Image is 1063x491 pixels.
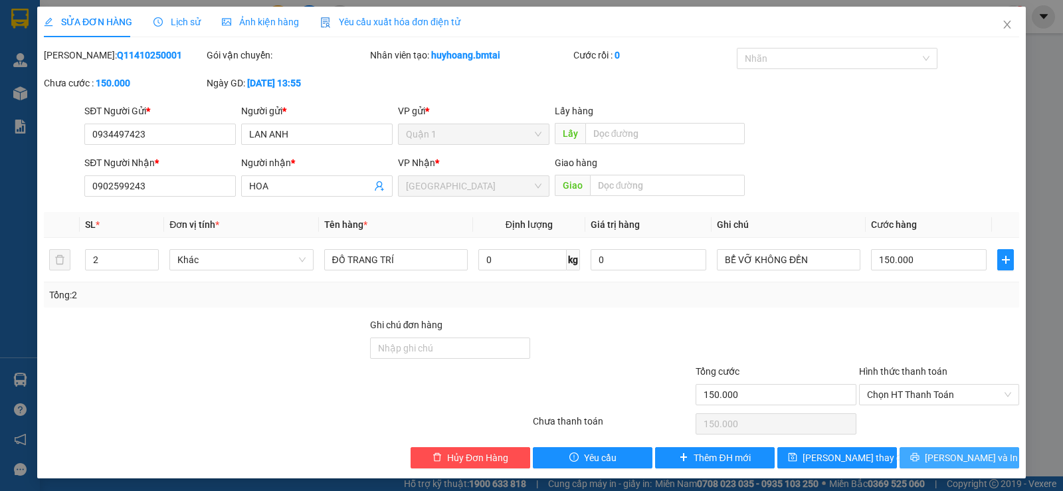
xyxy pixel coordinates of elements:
[153,17,163,27] span: clock-circle
[867,385,1011,405] span: Chọn HT Thanh Toán
[398,157,435,168] span: VP Nhận
[989,7,1026,44] button: Close
[44,76,204,90] div: Chưa cước :
[370,320,443,330] label: Ghi chú đơn hàng
[997,249,1014,270] button: plus
[324,219,367,230] span: Tên hàng
[96,78,130,88] b: 150.000
[370,338,530,359] input: Ghi chú đơn hàng
[717,249,860,270] input: Ghi Chú
[398,104,549,118] div: VP gửi
[44,17,132,27] span: SỬA ĐƠN HÀNG
[320,17,460,27] span: Yêu cầu xuất hóa đơn điện tử
[49,288,411,302] div: Tổng: 2
[49,249,70,270] button: delete
[555,123,585,144] span: Lấy
[803,450,909,465] span: [PERSON_NAME] thay đổi
[696,366,739,377] span: Tổng cước
[555,175,590,196] span: Giao
[84,104,236,118] div: SĐT Người Gửi
[679,452,688,463] span: plus
[117,50,182,60] b: Q11410250001
[241,155,393,170] div: Người nhận
[694,450,750,465] span: Thêm ĐH mới
[590,175,745,196] input: Dọc đường
[533,447,652,468] button: exclamation-circleYêu cầu
[207,48,367,62] div: Gói vận chuyển:
[84,155,236,170] div: SĐT Người Nhận
[169,219,219,230] span: Đơn vị tính
[573,48,733,62] div: Cước rồi :
[247,78,301,88] b: [DATE] 13:55
[859,366,947,377] label: Hình thức thanh toán
[910,452,919,463] span: printer
[447,450,508,465] span: Hủy Đơn Hàng
[655,447,775,468] button: plusThêm ĐH mới
[569,452,579,463] span: exclamation-circle
[406,176,541,196] span: Nha Trang
[222,17,299,27] span: Ảnh kiện hàng
[370,48,571,62] div: Nhân viên tạo:
[153,17,201,27] span: Lịch sử
[591,219,640,230] span: Giá trị hàng
[85,219,96,230] span: SL
[777,447,897,468] button: save[PERSON_NAME] thay đổi
[712,212,866,238] th: Ghi chú
[584,450,617,465] span: Yêu cầu
[222,17,231,27] span: picture
[531,414,694,437] div: Chưa thanh toán
[431,50,500,60] b: huyhoang.bmtai
[900,447,1019,468] button: printer[PERSON_NAME] và In
[320,17,331,28] img: icon
[177,250,305,270] span: Khác
[567,249,580,270] span: kg
[555,157,597,168] span: Giao hàng
[925,450,1018,465] span: [PERSON_NAME] và In
[998,254,1013,265] span: plus
[44,48,204,62] div: [PERSON_NAME]:
[207,76,367,90] div: Ngày GD:
[615,50,620,60] b: 0
[506,219,553,230] span: Định lượng
[1002,19,1013,30] span: close
[406,124,541,144] span: Quận 1
[788,452,797,463] span: save
[374,181,385,191] span: user-add
[585,123,745,144] input: Dọc đường
[411,447,530,468] button: deleteHủy Đơn Hàng
[871,219,917,230] span: Cước hàng
[433,452,442,463] span: delete
[555,106,593,116] span: Lấy hàng
[324,249,468,270] input: VD: Bàn, Ghế
[241,104,393,118] div: Người gửi
[44,17,53,27] span: edit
